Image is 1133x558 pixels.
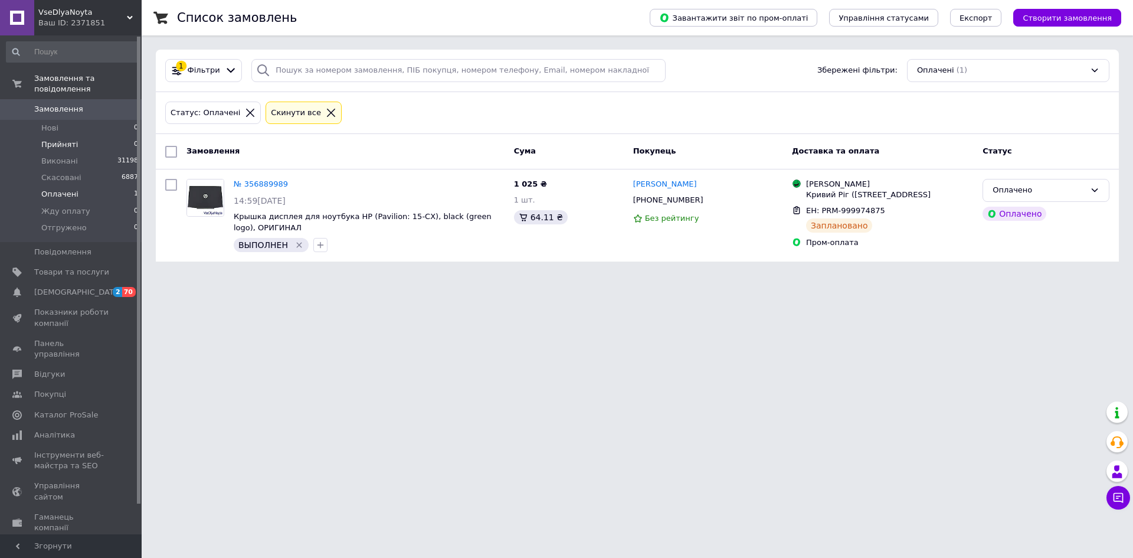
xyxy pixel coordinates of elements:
input: Пошук [6,41,139,63]
span: Замовлення [34,104,83,115]
span: Виконані [41,156,78,167]
div: Кривий Ріг ([STREET_ADDRESS] [806,190,973,200]
span: Завантажити звіт по пром-оплаті [659,12,808,23]
span: 0 [134,139,138,150]
span: Замовлення [186,146,240,155]
span: 0 [134,223,138,233]
span: 6887 [122,172,138,183]
div: Пром-оплата [806,237,973,248]
input: Пошук за номером замовлення, ПІБ покупця, номером телефону, Email, номером накладної [251,59,666,82]
span: Статус [983,146,1012,155]
button: Завантажити звіт по пром-оплаті [650,9,817,27]
div: Оплачено [983,207,1046,221]
div: Cкинути все [268,107,323,119]
span: 1 025 ₴ [514,180,547,188]
div: Ваш ID: 2371851 [38,18,142,28]
span: [DEMOGRAPHIC_DATA] [34,287,122,298]
span: Нові [41,123,58,133]
span: 0 [134,123,138,133]
svg: Видалити мітку [294,240,304,250]
span: Експорт [960,14,993,22]
a: Фото товару [186,179,224,217]
span: Cума [514,146,536,155]
span: Отгружено [41,223,87,233]
img: Фото товару [187,180,224,216]
span: Створити замовлення [1023,14,1112,22]
span: 31198 [117,156,138,167]
span: Покупці [34,389,66,400]
span: [PHONE_NUMBER] [633,195,703,204]
span: ЕН: PRM-999974875 [806,206,885,215]
span: Каталог ProSale [34,410,98,420]
div: Оплачено [993,184,1085,197]
div: Статус: Оплачені [168,107,243,119]
span: Прийняті [41,139,78,150]
button: Створити замовлення [1013,9,1121,27]
button: Управління статусами [829,9,938,27]
span: Інструменти веб-майстра та SEO [34,450,109,471]
span: Гаманець компанії [34,512,109,533]
span: Аналітика [34,430,75,440]
span: Збережені фільтри: [817,65,898,76]
a: Крышка дисплея для ноутбука HP (Pavilion: 15-CX), black (green logo), ОРИГИНАЛ [234,212,492,232]
a: № 356889989 [234,180,288,188]
span: Фільтри [188,65,220,76]
span: 2 [113,287,122,297]
span: Скасовані [41,172,81,183]
div: Заплановано [806,218,873,233]
span: Управління сайтом [34,481,109,502]
button: Чат з покупцем [1106,486,1130,510]
span: Показники роботи компанії [34,307,109,328]
span: Без рейтингу [645,214,699,223]
span: Оплачені [917,65,954,76]
span: Доставка та оплата [792,146,879,155]
span: Управління статусами [839,14,929,22]
span: Панель управління [34,338,109,360]
span: ВЫПОЛНЕН [238,240,288,250]
h1: Список замовлень [177,11,297,25]
span: 1 [134,189,138,200]
button: Експорт [950,9,1002,27]
div: [PERSON_NAME] [806,179,973,190]
span: 0 [134,206,138,217]
span: 14:59[DATE] [234,196,286,205]
div: 64.11 ₴ [514,210,568,224]
span: 1 шт. [514,195,535,204]
span: (1) [957,66,967,74]
span: Відгуки [34,369,65,380]
span: Оплачені [41,189,78,200]
span: 70 [122,287,136,297]
div: 1 [176,61,186,71]
span: Повідомлення [34,247,91,257]
span: VseDlyaNoyta [38,7,127,18]
a: [PERSON_NAME] [633,179,697,190]
span: Товари та послуги [34,267,109,278]
span: Замовлення та повідомлення [34,73,142,94]
a: Створити замовлення [1001,13,1121,22]
span: Жду оплату [41,206,90,217]
span: Покупець [633,146,676,155]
